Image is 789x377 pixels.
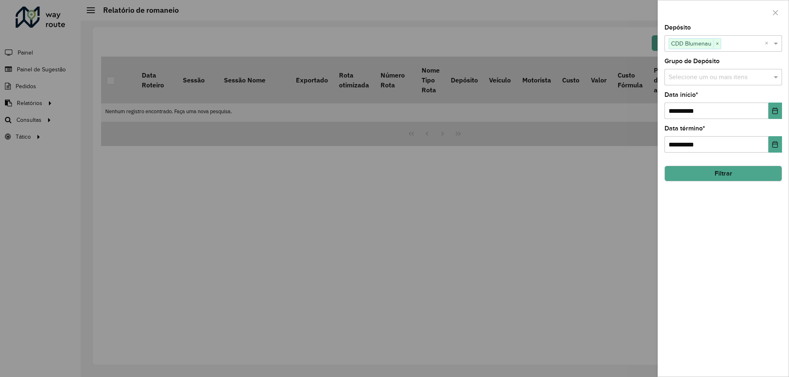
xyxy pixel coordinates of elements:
label: Grupo de Depósito [664,56,720,66]
button: Choose Date [768,103,782,119]
label: Data término [664,123,705,133]
label: Depósito [664,23,691,32]
label: Data início [664,90,698,100]
button: Choose Date [768,136,782,153]
span: × [713,39,721,49]
span: CDD Blumenau [669,39,713,48]
button: Filtrar [664,166,782,181]
span: Clear all [765,39,772,48]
